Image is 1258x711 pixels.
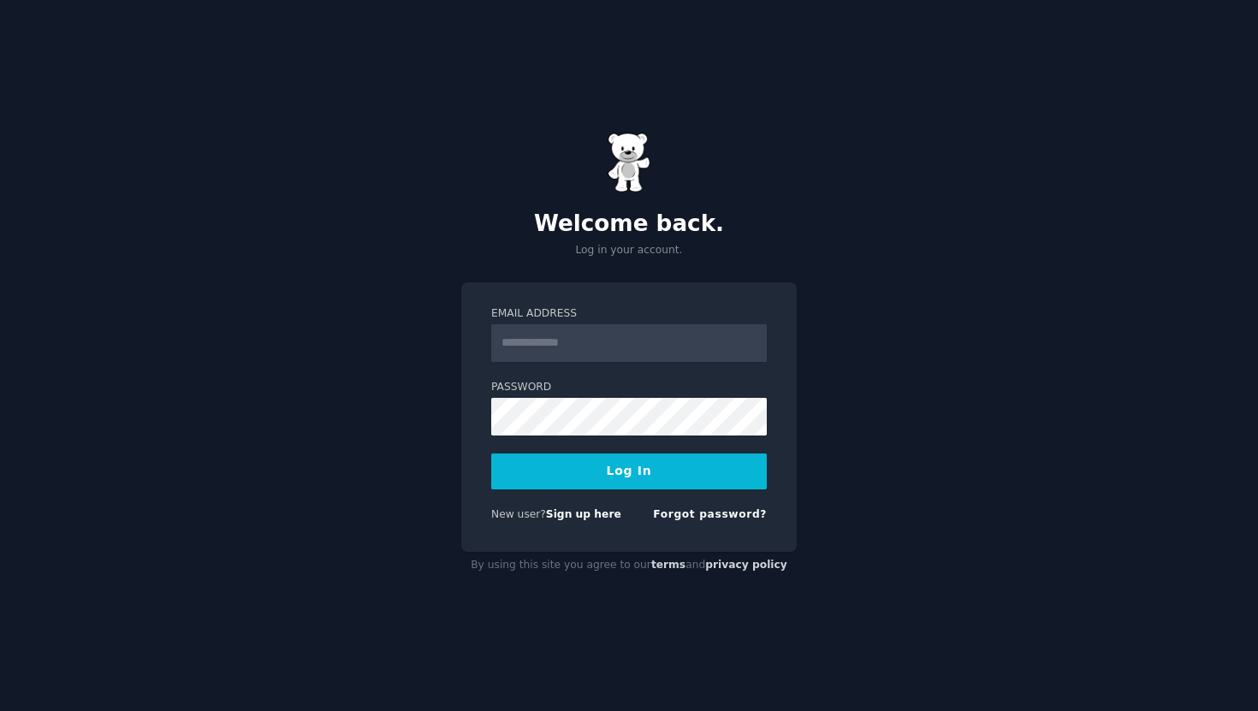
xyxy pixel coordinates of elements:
[461,552,797,579] div: By using this site you agree to our and
[491,453,767,489] button: Log In
[651,559,685,571] a: terms
[653,508,767,520] a: Forgot password?
[705,559,787,571] a: privacy policy
[546,508,621,520] a: Sign up here
[608,133,650,193] img: Gummy Bear
[491,380,767,395] label: Password
[491,508,546,520] span: New user?
[491,306,767,322] label: Email Address
[461,210,797,238] h2: Welcome back.
[461,243,797,258] p: Log in your account.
